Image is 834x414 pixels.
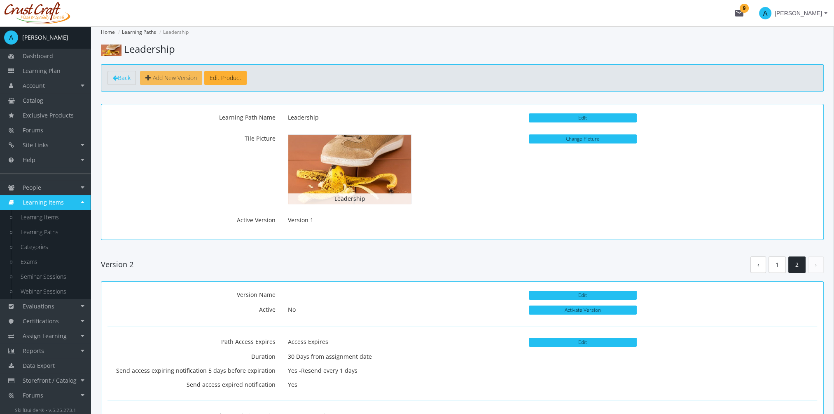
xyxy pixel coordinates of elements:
[23,302,54,310] span: Evaluations
[288,335,516,349] p: Access Expires
[23,82,45,89] span: Account
[122,28,156,35] a: Learning Paths
[808,256,824,273] a: ›
[23,347,44,355] span: Reports
[23,126,43,134] span: Forums
[734,8,744,18] mat-icon: mail
[788,256,806,273] a: 2
[101,378,282,389] label: Send access expired notification
[23,96,43,104] span: Catalog
[529,306,637,315] button: Activate Version
[288,364,516,378] p: Yes -
[101,303,282,314] label: Active
[101,335,282,346] label: Path Access Expires
[15,407,76,413] small: SkillBuilder® - v.5.25.273.1
[101,261,133,269] h4: Version 2
[23,141,49,149] span: Site Links
[101,28,115,35] a: Home
[157,26,189,38] li: Leadership
[101,45,121,56] img: pathPicture.png
[23,332,67,340] span: Assign Learning
[23,111,74,119] span: Exclusive Products
[12,225,91,240] a: Learning Paths
[12,240,91,254] a: Categories
[23,156,35,164] span: Help
[290,195,409,202] h4: Leadership
[101,288,282,299] label: Version Name
[288,213,516,227] p: Version 1
[750,256,766,273] a: ‹
[23,376,77,384] span: Storefront / Catalog
[23,52,53,60] span: Dashboard
[4,31,18,45] span: A
[101,132,282,143] label: Tile Picture
[23,391,43,399] span: Forums
[759,7,771,19] span: A
[118,74,131,82] span: Back
[107,71,136,85] a: Back
[101,350,282,361] label: Duration
[101,364,282,375] label: Send access expiring notification 5 days before expiration
[101,111,282,122] label: Learning Path Name
[124,42,175,56] span: Leadership
[301,367,357,374] any: Resend every 1 days
[529,113,637,122] button: Edit
[288,135,411,204] img: pathPicture.png
[153,74,197,82] span: Add New Version
[288,111,516,125] p: Leadership
[529,338,637,347] button: Edit
[529,134,637,143] button: Change Picture
[529,291,637,300] button: Edit
[23,67,61,75] span: Learning Plan
[22,33,68,42] div: [PERSON_NAME]
[204,71,247,85] button: Edit Product
[23,198,64,206] span: Learning Items
[23,362,55,369] span: Data Export
[769,256,786,273] a: 1
[23,317,59,325] span: Certifications
[140,71,202,85] button: Add New Version
[12,269,91,284] a: Seminar Sessions
[288,303,516,317] p: No
[288,350,516,364] p: 30 Days from assignment date
[12,254,91,269] a: Exams
[23,183,41,191] span: People
[12,284,91,299] a: Webinar Sessions
[101,213,282,224] label: Active Version
[775,6,822,21] span: [PERSON_NAME]
[288,378,516,392] p: Yes
[12,210,91,225] a: Learning Items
